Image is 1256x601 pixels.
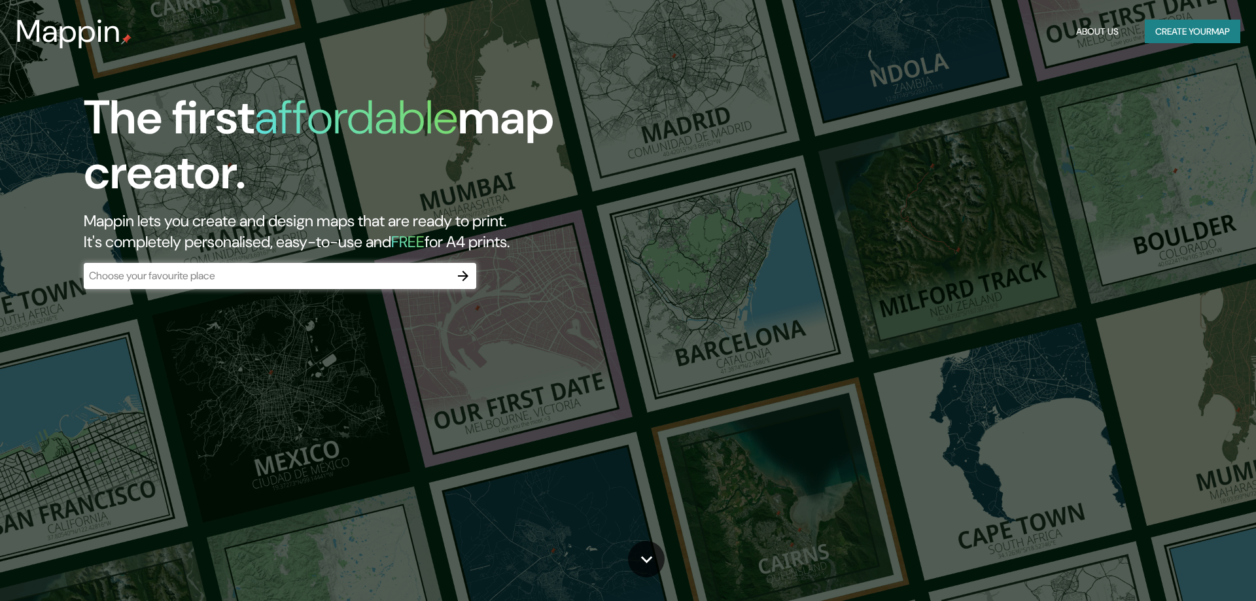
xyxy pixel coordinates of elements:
[84,268,450,283] input: Choose your favourite place
[84,211,712,252] h2: Mappin lets you create and design maps that are ready to print. It's completely personalised, eas...
[121,34,131,44] img: mappin-pin
[254,87,458,148] h1: affordable
[16,13,121,50] h3: Mappin
[84,90,712,211] h1: The first map creator.
[1071,20,1124,44] button: About Us
[391,232,425,252] h5: FREE
[1140,550,1242,587] iframe: Help widget launcher
[1145,20,1240,44] button: Create yourmap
